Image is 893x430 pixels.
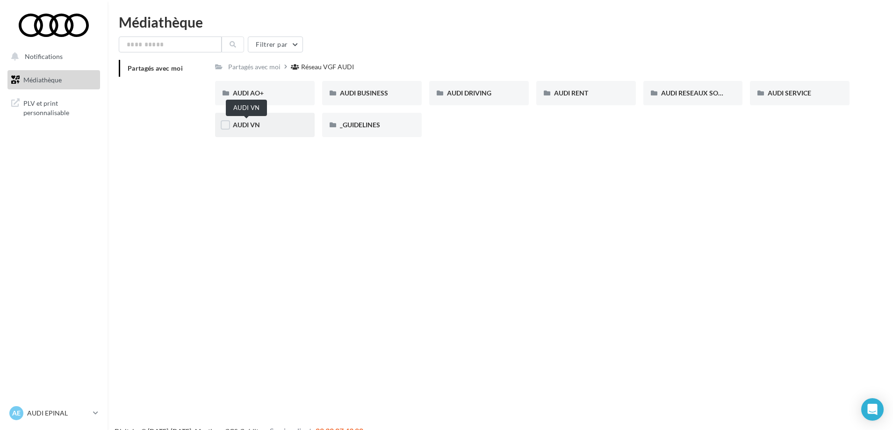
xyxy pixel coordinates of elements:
span: Notifications [25,52,63,60]
div: Réseau VGF AUDI [301,62,354,72]
span: Médiathèque [23,76,62,84]
span: AUDI RESEAUX SOCIAUX [661,89,738,97]
span: AUDI VN [233,121,260,129]
span: AE [12,408,21,418]
button: Filtrer par [248,36,303,52]
button: Notifications [6,47,98,66]
span: Partagés avec moi [128,64,183,72]
div: Médiathèque [119,15,882,29]
span: AUDI DRIVING [447,89,491,97]
a: PLV et print personnalisable [6,93,102,121]
span: _GUIDELINES [340,121,380,129]
div: Partagés avec moi [228,62,281,72]
div: Open Intercom Messenger [861,398,884,421]
span: AUDI SERVICE [768,89,811,97]
a: Médiathèque [6,70,102,90]
span: PLV et print personnalisable [23,97,96,117]
span: AUDI RENT [554,89,588,97]
span: AUDI BUSINESS [340,89,388,97]
a: AE AUDI EPINAL [7,404,100,422]
span: AUDI AO+ [233,89,264,97]
div: AUDI VN [226,100,267,116]
p: AUDI EPINAL [27,408,89,418]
